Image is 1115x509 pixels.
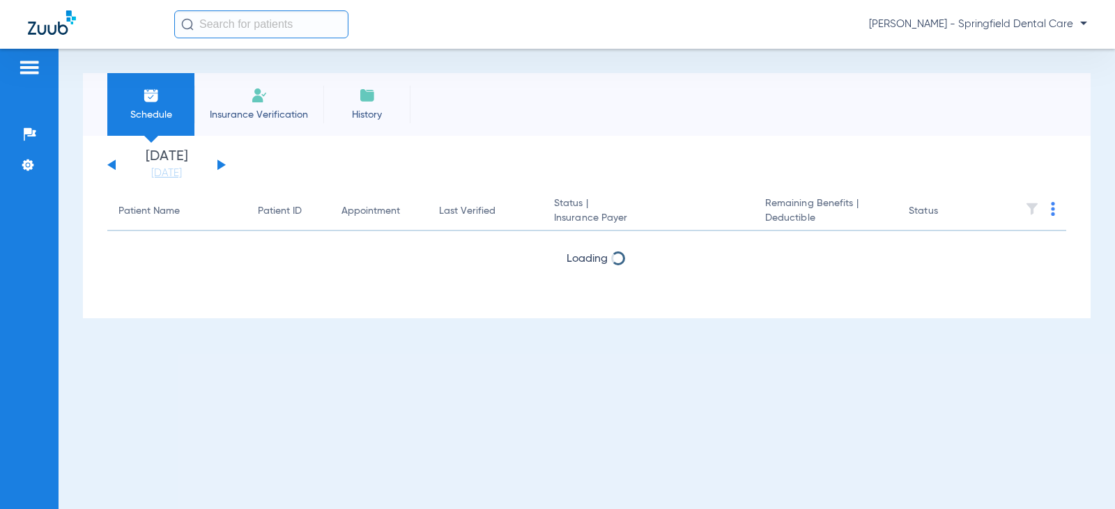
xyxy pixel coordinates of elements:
span: Loading [567,253,608,265]
div: Last Verified [439,204,532,219]
th: Remaining Benefits | [754,192,898,231]
th: Status [898,192,992,231]
div: Appointment [341,204,400,219]
span: Deductible [765,211,886,226]
li: [DATE] [125,150,208,180]
img: Schedule [143,87,160,104]
span: Insurance Payer [554,211,743,226]
span: [PERSON_NAME] - Springfield Dental Care [869,17,1087,31]
img: Search Icon [181,18,194,31]
input: Search for patients [174,10,348,38]
div: Patient ID [258,204,319,219]
div: Last Verified [439,204,495,219]
div: Patient Name [118,204,180,219]
span: History [334,108,400,122]
a: [DATE] [125,166,208,180]
img: filter.svg [1025,202,1039,216]
img: hamburger-icon [18,59,40,76]
img: Zuub Logo [28,10,76,35]
div: Patient Name [118,204,236,219]
img: group-dot-blue.svg [1051,202,1055,216]
div: Patient ID [258,204,302,219]
th: Status | [543,192,754,231]
img: Manual Insurance Verification [251,87,268,104]
div: Appointment [341,204,417,219]
img: History [359,87,376,104]
span: Insurance Verification [205,108,313,122]
span: Schedule [118,108,184,122]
